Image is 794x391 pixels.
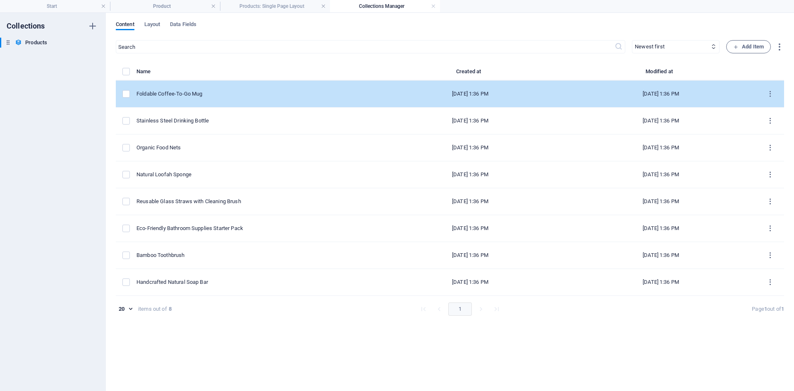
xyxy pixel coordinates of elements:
[416,302,505,316] nav: pagination navigation
[330,2,440,11] h4: Collections Manager
[566,67,756,81] th: Modified at
[116,19,134,31] span: Content
[572,171,750,178] div: [DATE] 1:36 PM
[136,198,368,205] div: Reusable Glass Straws with Cleaning Brush
[572,252,750,259] div: [DATE] 1:36 PM
[572,278,750,286] div: [DATE] 1:36 PM
[116,305,135,313] div: 20
[382,198,559,205] div: [DATE] 1:36 PM
[726,40,771,53] button: Add Item
[382,144,559,151] div: [DATE] 1:36 PM
[136,117,368,125] div: Stainless Steel Drinking Bottle
[136,67,375,81] th: Name
[382,278,559,286] div: [DATE] 1:36 PM
[116,67,784,296] table: items list
[136,171,368,178] div: Natural Loofah Sponge
[116,40,615,53] input: Search
[110,2,220,11] h4: Product
[382,225,559,232] div: [DATE] 1:36 PM
[170,19,196,31] span: Data Fields
[7,21,45,31] h6: Collections
[382,252,559,259] div: [DATE] 1:36 PM
[382,171,559,178] div: [DATE] 1:36 PM
[572,198,750,205] div: [DATE] 1:36 PM
[144,19,160,31] span: Layout
[764,306,767,312] strong: 1
[136,144,368,151] div: Organic Food Nets
[169,305,172,313] strong: 8
[382,90,559,98] div: [DATE] 1:36 PM
[136,278,368,286] div: Handcrafted Natural Soap Bar
[375,67,566,81] th: Created at
[572,90,750,98] div: [DATE] 1:36 PM
[220,2,330,11] h4: Products: Single Page Layout
[752,305,784,313] div: Page out of
[88,21,98,31] i: Create new collection
[572,144,750,151] div: [DATE] 1:36 PM
[138,305,167,313] div: items out of
[136,252,368,259] div: Bamboo Toothbrush
[781,306,784,312] strong: 1
[572,225,750,232] div: [DATE] 1:36 PM
[448,302,472,316] button: page 1
[136,90,368,98] div: Foldable Coffee-To-Go Mug
[572,117,750,125] div: [DATE] 1:36 PM
[382,117,559,125] div: [DATE] 1:36 PM
[25,38,47,48] h6: Products
[733,42,764,52] span: Add Item
[136,225,368,232] div: Eco-Friendly Bathroom Supplies Starter Pack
